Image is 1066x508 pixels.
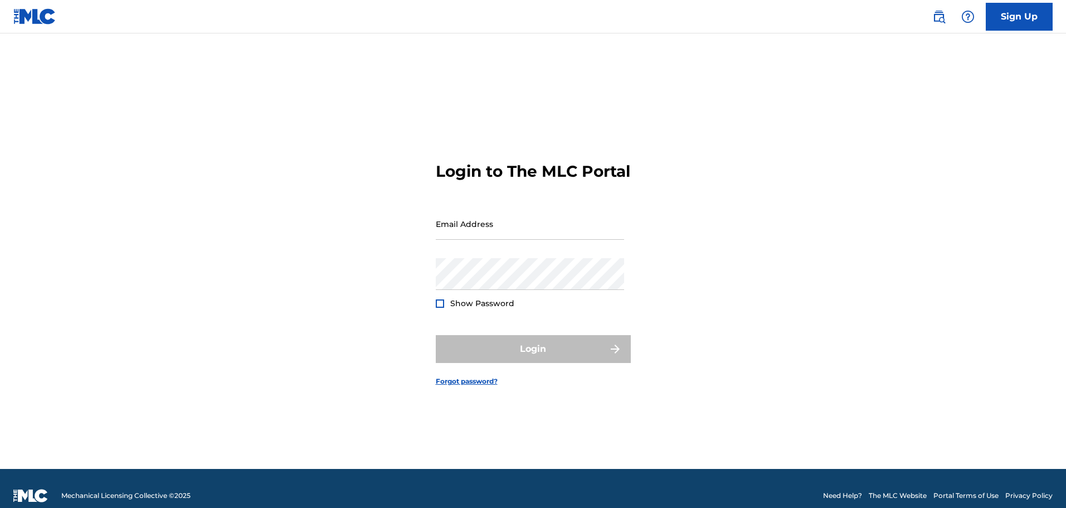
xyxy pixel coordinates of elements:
[869,491,927,501] a: The MLC Website
[933,491,999,501] a: Portal Terms of Use
[986,3,1053,31] a: Sign Up
[61,491,191,501] span: Mechanical Licensing Collective © 2025
[436,162,630,181] h3: Login to The MLC Portal
[1005,491,1053,501] a: Privacy Policy
[13,8,56,25] img: MLC Logo
[823,491,862,501] a: Need Help?
[13,489,48,502] img: logo
[961,10,975,23] img: help
[436,376,498,386] a: Forgot password?
[450,298,514,308] span: Show Password
[957,6,979,28] div: Help
[932,10,946,23] img: search
[1010,454,1066,508] iframe: Chat Widget
[928,6,950,28] a: Public Search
